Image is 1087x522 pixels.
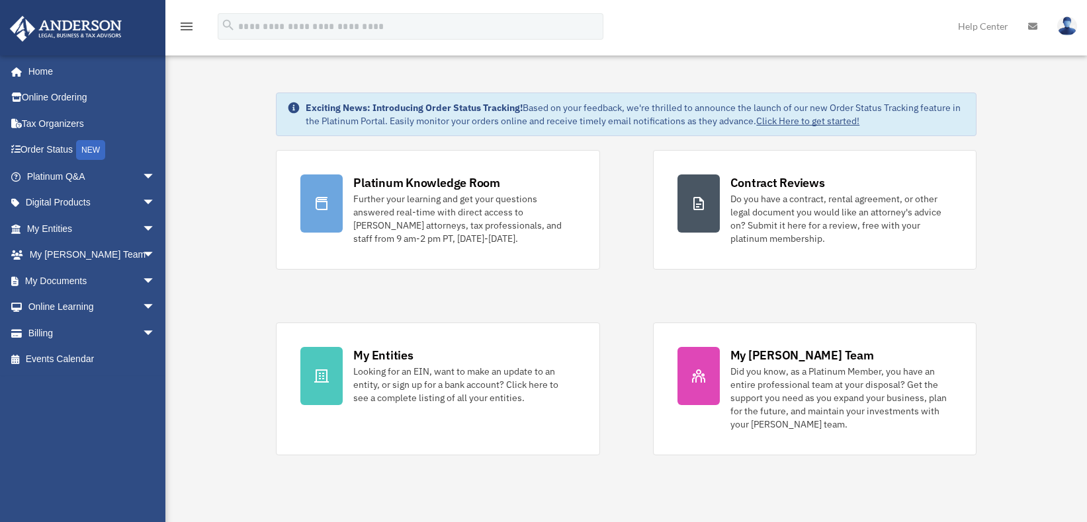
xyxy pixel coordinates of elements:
[756,115,859,127] a: Click Here to get started!
[9,110,175,137] a: Tax Organizers
[221,18,236,32] i: search
[653,150,977,270] a: Contract Reviews Do you have a contract, rental agreement, or other legal document you would like...
[142,294,169,321] span: arrow_drop_down
[730,174,825,191] div: Contract Reviews
[9,242,175,268] a: My [PERSON_NAME] Teamarrow_drop_down
[142,215,169,242] span: arrow_drop_down
[353,174,500,191] div: Platinum Knowledge Room
[1057,17,1077,36] img: User Pic
[142,268,169,295] span: arrow_drop_down
[730,192,952,245] div: Do you have a contract, rental agreement, or other legal document you would like an attorney's ad...
[9,294,175,320] a: Online Learningarrow_drop_down
[9,58,169,85] a: Home
[730,365,952,431] div: Did you know, as a Platinum Member, you have an entire professional team at your disposal? Get th...
[9,85,175,111] a: Online Ordering
[179,23,195,34] a: menu
[306,101,965,128] div: Based on your feedback, we're thrilled to announce the launch of our new Order Status Tracking fe...
[276,322,599,455] a: My Entities Looking for an EIN, want to make an update to an entity, or sign up for a bank accoun...
[6,16,126,42] img: Anderson Advisors Platinum Portal
[142,190,169,217] span: arrow_drop_down
[353,347,413,363] div: My Entities
[76,140,105,160] div: NEW
[9,190,175,216] a: Digital Productsarrow_drop_down
[353,365,575,404] div: Looking for an EIN, want to make an update to an entity, or sign up for a bank account? Click her...
[142,242,169,269] span: arrow_drop_down
[9,163,175,190] a: Platinum Q&Aarrow_drop_down
[276,150,599,270] a: Platinum Knowledge Room Further your learning and get your questions answered real-time with dire...
[179,19,195,34] i: menu
[142,163,169,190] span: arrow_drop_down
[9,320,175,346] a: Billingarrow_drop_down
[653,322,977,455] a: My [PERSON_NAME] Team Did you know, as a Platinum Member, you have an entire professional team at...
[306,102,523,114] strong: Exciting News: Introducing Order Status Tracking!
[9,268,175,294] a: My Documentsarrow_drop_down
[9,137,175,164] a: Order StatusNEW
[9,215,175,242] a: My Entitiesarrow_drop_down
[9,346,175,373] a: Events Calendar
[142,320,169,347] span: arrow_drop_down
[730,347,874,363] div: My [PERSON_NAME] Team
[353,192,575,245] div: Further your learning and get your questions answered real-time with direct access to [PERSON_NAM...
